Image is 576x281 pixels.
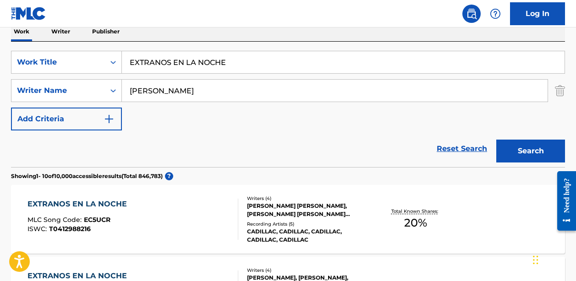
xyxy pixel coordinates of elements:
div: Help [486,5,505,23]
div: Drag [533,246,538,274]
img: help [490,8,501,19]
div: CADILLAC, CADILLAC, CADILLAC, CADILLAC, CADILLAC [247,227,370,244]
span: ISWC : [27,225,49,233]
p: Publisher [89,22,122,41]
a: EXTRANOS EN LA NOCHEMLC Song Code:EC5UCRISWC:T0412988216Writers (4)[PERSON_NAME] [PERSON_NAME], [... [11,185,565,254]
p: Work [11,22,32,41]
img: Delete Criterion [555,79,565,102]
img: search [466,8,477,19]
div: Recording Artists ( 5 ) [247,221,370,227]
button: Add Criteria [11,108,122,130]
span: T0412988216 [49,225,91,233]
a: Reset Search [432,139,492,159]
span: MLC Song Code : [27,216,84,224]
div: Writers ( 4 ) [247,195,370,202]
form: Search Form [11,51,565,167]
a: Public Search [462,5,481,23]
a: Log In [510,2,565,25]
p: Total Known Shares: [391,208,440,215]
span: 20 % [404,215,427,231]
p: Showing 1 - 10 of 10,000 accessible results (Total 846,783 ) [11,172,163,180]
div: Writers ( 4 ) [247,267,370,274]
span: ? [165,172,173,180]
p: Writer [49,22,73,41]
iframe: Chat Widget [530,237,576,281]
img: 9d2ae6d4665cec9f34b9.svg [104,113,115,124]
button: Search [496,140,565,162]
div: [PERSON_NAME] [PERSON_NAME], [PERSON_NAME] [PERSON_NAME] [PERSON_NAME] LARGO [PERSON_NAME], [PERS... [247,202,370,218]
div: EXTRANOS EN LA NOCHE [27,199,132,210]
div: Work Title [17,57,99,68]
img: MLC Logo [11,7,46,20]
div: Writer Name [17,85,99,96]
span: EC5UCR [84,216,110,224]
iframe: Resource Center [550,162,576,240]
